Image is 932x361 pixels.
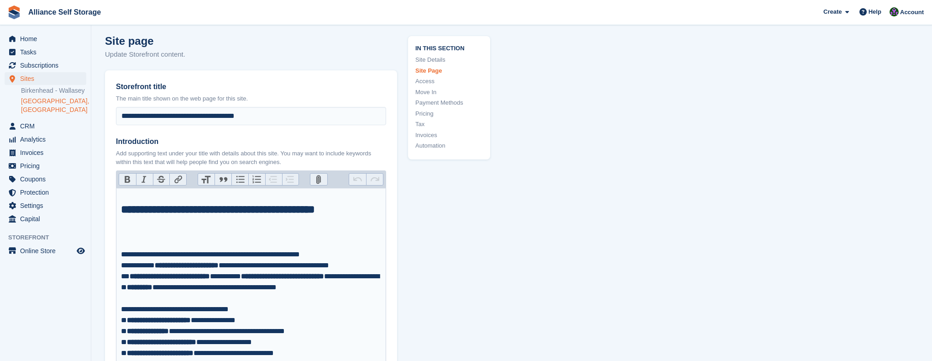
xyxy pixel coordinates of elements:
a: Automation [415,141,483,150]
a: menu [5,244,86,257]
label: Introduction [116,136,386,147]
span: Capital [20,212,75,225]
span: Protection [20,186,75,199]
span: Help [869,7,881,16]
a: Site Details [415,55,483,64]
span: CRM [20,120,75,133]
label: Storefront title [116,81,386,92]
a: Move In [415,87,483,96]
a: menu [5,199,86,212]
span: Pricing [20,159,75,172]
span: Sites [20,72,75,85]
span: Analytics [20,133,75,146]
button: Strikethrough [153,174,170,186]
a: Birkenhead - Wallasey [21,86,86,95]
img: stora-icon-8386f47178a22dfd0bd8f6a31ec36ba5ce8667c1dd55bd0f319d3a0aa187defe.svg [7,5,21,19]
a: menu [5,173,86,186]
button: Undo [349,174,366,186]
button: Decrease Level [265,174,282,186]
a: Site Page [415,66,483,75]
span: Settings [20,199,75,212]
span: Subscriptions [20,59,75,72]
a: Access [415,77,483,86]
h2: Site page [105,33,397,49]
button: Redo [366,174,383,186]
a: Alliance Self Storage [25,5,105,20]
button: Link [169,174,186,186]
a: menu [5,146,86,159]
span: Invoices [20,146,75,159]
a: menu [5,59,86,72]
span: Home [20,32,75,45]
button: Numbers [248,174,265,186]
a: menu [5,32,86,45]
a: menu [5,120,86,133]
a: Preview store [75,245,86,256]
a: menu [5,46,86,58]
a: menu [5,159,86,172]
a: Tax [415,120,483,129]
a: menu [5,133,86,146]
a: menu [5,186,86,199]
button: Italic [136,174,153,186]
span: Account [900,8,924,17]
p: Update Storefront content. [105,49,397,60]
p: The main title shown on the web page for this site. [116,94,386,103]
span: In this section [415,43,483,52]
a: Invoices [415,130,483,139]
a: menu [5,212,86,225]
button: Heading [198,174,215,186]
button: Bullets [231,174,248,186]
button: Bold [119,174,136,186]
span: Tasks [20,46,75,58]
span: Create [823,7,842,16]
span: Storefront [8,233,91,242]
a: menu [5,72,86,85]
button: Increase Level [282,174,299,186]
a: [GEOGRAPHIC_DATA], [GEOGRAPHIC_DATA] [21,97,86,114]
button: Quote [215,174,231,186]
p: Add supporting text under your title with details about this site. You may want to include keywor... [116,149,386,167]
span: Coupons [20,173,75,186]
img: Romilly Norton [890,7,899,16]
button: Attach Files [310,174,327,186]
span: Online Store [20,244,75,257]
a: Pricing [415,109,483,118]
a: Payment Methods [415,98,483,107]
